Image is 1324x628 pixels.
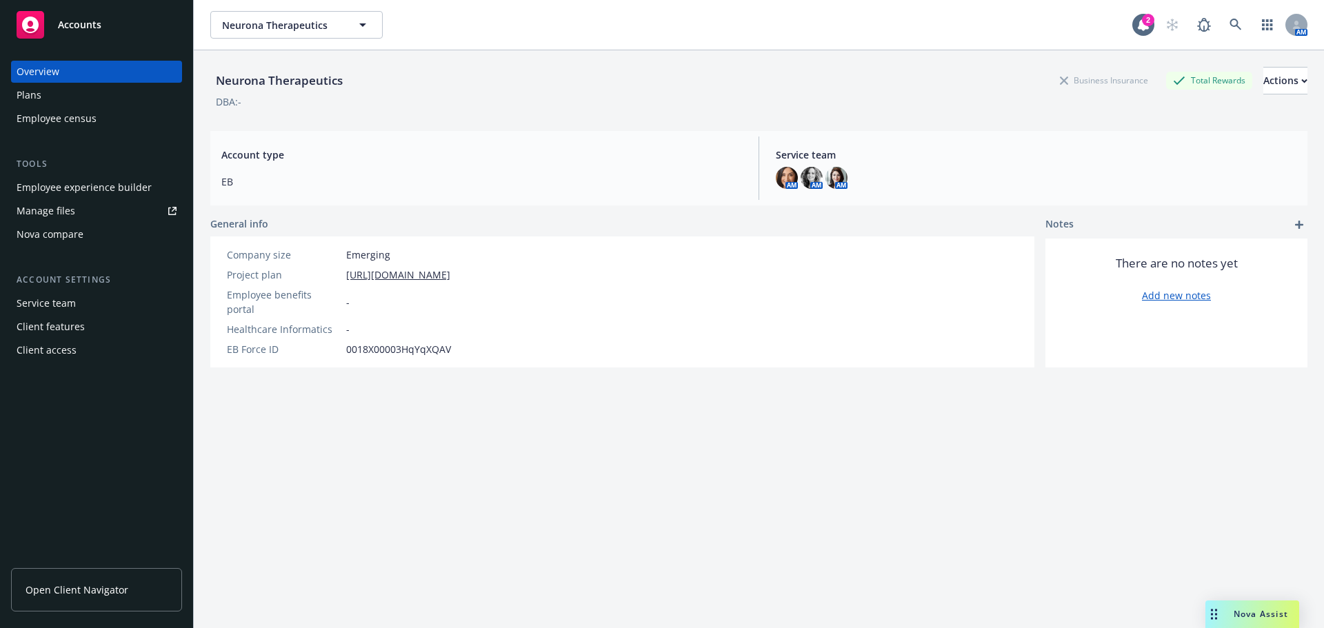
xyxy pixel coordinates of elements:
[801,167,823,189] img: photo
[227,322,341,336] div: Healthcare Informatics
[17,176,152,199] div: Employee experience builder
[1234,608,1288,620] span: Nova Assist
[17,339,77,361] div: Client access
[216,94,241,109] div: DBA: -
[221,174,742,189] span: EB
[1222,11,1250,39] a: Search
[1158,11,1186,39] a: Start snowing
[1166,72,1252,89] div: Total Rewards
[17,223,83,245] div: Nova compare
[210,11,383,39] button: Neurona Therapeutics
[346,267,450,282] a: [URL][DOMAIN_NAME]
[11,292,182,314] a: Service team
[776,148,1296,162] span: Service team
[11,316,182,338] a: Client features
[346,322,350,336] span: -
[11,200,182,222] a: Manage files
[17,108,97,130] div: Employee census
[11,176,182,199] a: Employee experience builder
[11,108,182,130] a: Employee census
[17,84,41,106] div: Plans
[1053,72,1155,89] div: Business Insurance
[58,19,101,30] span: Accounts
[1142,288,1211,303] a: Add new notes
[227,287,341,316] div: Employee benefits portal
[227,267,341,282] div: Project plan
[221,148,742,162] span: Account type
[222,18,341,32] span: Neurona Therapeutics
[210,216,268,231] span: General info
[1263,67,1307,94] button: Actions
[17,316,85,338] div: Client features
[17,200,75,222] div: Manage files
[17,292,76,314] div: Service team
[1045,216,1074,233] span: Notes
[11,6,182,44] a: Accounts
[1142,14,1154,26] div: 2
[776,167,798,189] img: photo
[11,157,182,171] div: Tools
[11,223,182,245] a: Nova compare
[26,583,128,597] span: Open Client Navigator
[11,61,182,83] a: Overview
[1263,68,1307,94] div: Actions
[1291,216,1307,233] a: add
[1116,255,1238,272] span: There are no notes yet
[11,339,182,361] a: Client access
[11,273,182,287] div: Account settings
[17,61,59,83] div: Overview
[227,247,341,262] div: Company size
[227,342,341,356] div: EB Force ID
[1205,600,1223,628] div: Drag to move
[1254,11,1281,39] a: Switch app
[346,295,350,310] span: -
[210,72,348,90] div: Neurona Therapeutics
[1190,11,1218,39] a: Report a Bug
[346,247,390,262] span: Emerging
[1205,600,1299,628] button: Nova Assist
[825,167,847,189] img: photo
[11,84,182,106] a: Plans
[346,342,451,356] span: 0018X00003HqYqXQAV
